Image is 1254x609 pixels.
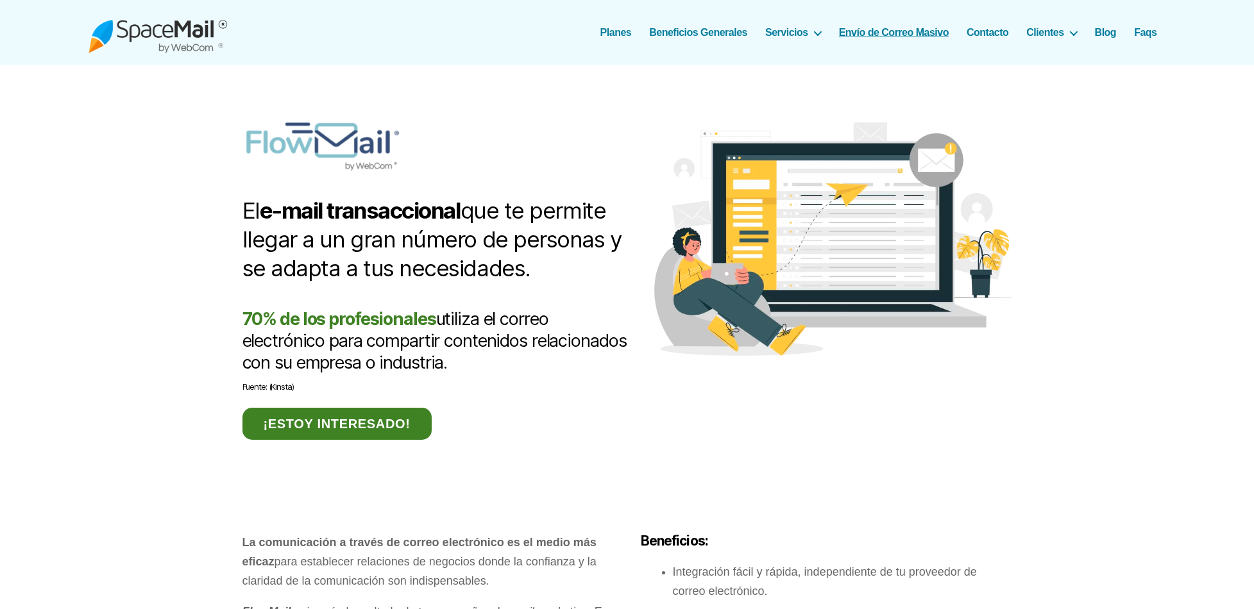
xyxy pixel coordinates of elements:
[641,533,708,549] strong: Beneficios:
[242,408,432,440] a: ¡Estoy interesado!
[1026,26,1076,38] a: Clientes
[654,122,1012,356] img: Flowmail
[839,26,949,38] a: Envío de Correo Masivo
[673,562,1012,601] li: Integración fácil y rápida, independiente de tu proveedor de correo electrónico.
[242,536,597,568] strong: La comunicación a través de correo electrónico es el medio más eficaz
[242,196,627,283] h2: El que te permite llegar a un gran número de personas y se adapta a tus necesidades.
[242,308,627,395] h2: utiliza el correo electrónico para compartir contenidos relacionados con su empresa o industria.
[89,12,227,53] img: Spacemail
[600,26,632,38] a: Planes
[649,26,747,38] a: Beneficios Generales
[242,308,436,330] b: 70% de los profesionales
[765,26,821,38] a: Servicios
[607,26,1166,38] nav: Horizontal
[1134,26,1157,38] a: Faqs
[260,197,461,224] b: e-mail transaccional
[967,26,1008,38] a: Contacto
[242,533,614,590] p: para establecer relaciones de negocios donde la confianza y la claridad de la comunicación son in...
[242,381,294,392] span: Fuente: (Kinsta)
[1095,26,1117,38] a: Blog
[242,122,403,171] img: FlowMail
